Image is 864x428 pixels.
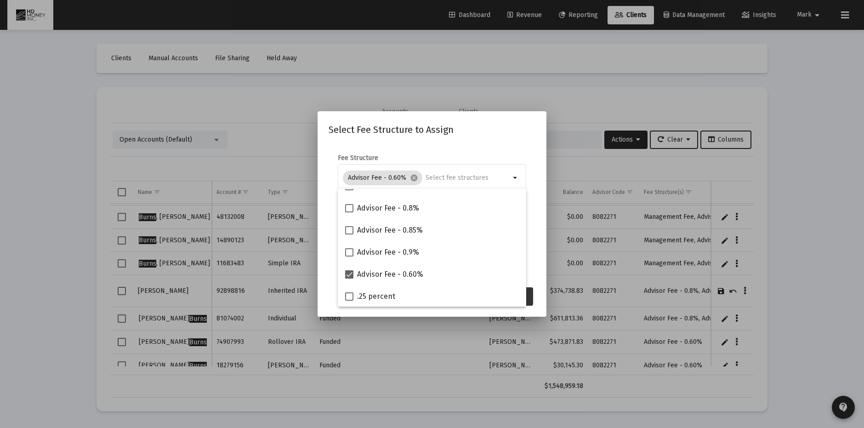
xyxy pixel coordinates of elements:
[426,174,511,182] input: Select fee structures
[357,269,423,280] span: Advisor Fee - 0.60%
[410,174,419,182] mat-icon: cancel
[357,203,419,214] span: Advisor Fee - 0.8%
[338,154,378,162] label: Fee Structure
[357,225,423,236] span: Advisor Fee - 0.85%
[329,122,535,137] h2: Select Fee Structure to Assign
[357,247,419,258] span: Advisor Fee - 0.9%
[357,291,395,302] span: .25 percent
[511,172,522,183] mat-icon: arrow_drop_down
[343,171,422,185] mat-chip: Advisor Fee - 0.60%
[343,169,511,187] mat-chip-list: Selection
